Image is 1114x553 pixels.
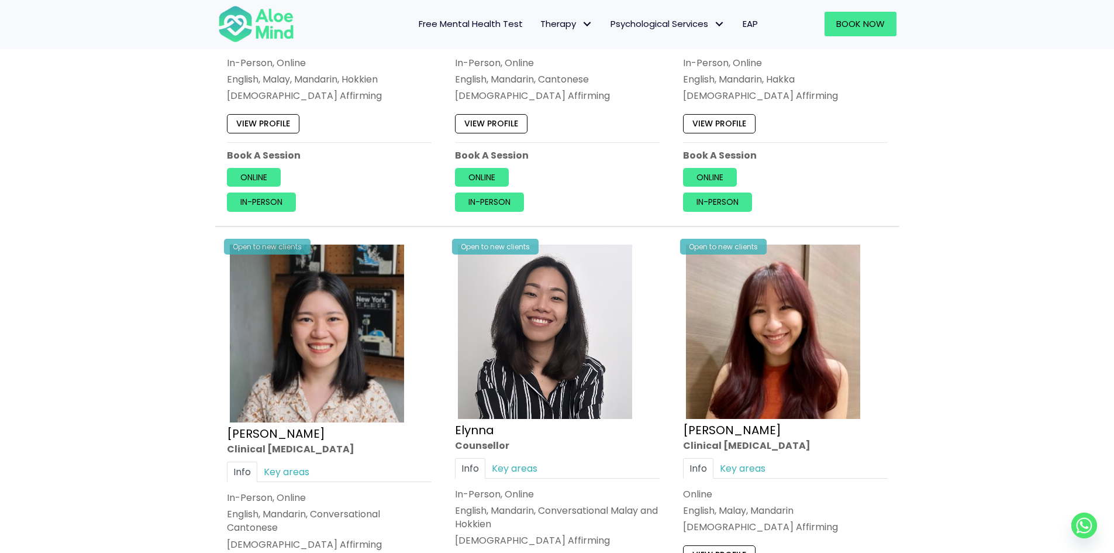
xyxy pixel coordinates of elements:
[224,239,311,255] div: Open to new clients
[455,73,660,86] p: English, Mandarin, Cantonese
[825,12,896,36] a: Book Now
[218,5,294,43] img: Aloe mind Logo
[455,193,524,211] a: In-person
[227,442,432,456] div: Clinical [MEDICAL_DATA]
[455,458,485,479] a: Info
[227,148,432,162] p: Book A Session
[227,507,432,534] p: English, Mandarin, Conversational Cantonese
[683,148,888,162] p: Book A Session
[227,462,257,482] a: Info
[743,18,758,30] span: EAP
[455,534,660,547] div: [DEMOGRAPHIC_DATA] Affirming
[611,18,725,30] span: Psychological Services
[683,89,888,102] div: [DEMOGRAPHIC_DATA] Affirming
[257,462,316,482] a: Key areas
[683,167,737,186] a: Online
[683,73,888,86] p: English, Mandarin, Hakka
[455,114,527,133] a: View profile
[455,148,660,162] p: Book A Session
[455,89,660,102] div: [DEMOGRAPHIC_DATA] Affirming
[227,425,325,442] a: [PERSON_NAME]
[458,245,632,419] img: Elynna Counsellor
[227,56,432,69] div: In-Person, Online
[452,239,539,255] div: Open to new clients
[419,18,523,30] span: Free Mental Health Test
[410,12,532,36] a: Free Mental Health Test
[227,114,299,133] a: View profile
[836,18,885,30] span: Book Now
[455,487,660,501] div: In-Person, Online
[579,16,596,33] span: Therapy: submenu
[683,487,888,501] div: Online
[602,12,734,36] a: Psychological ServicesPsychological Services: submenu
[455,56,660,69] div: In-Person, Online
[455,167,509,186] a: Online
[532,12,602,36] a: TherapyTherapy: submenu
[455,504,660,531] p: English, Mandarin, Conversational Malay and Hokkien
[686,245,860,419] img: Jean-300×300
[683,439,888,452] div: Clinical [MEDICAL_DATA]
[227,193,296,211] a: In-person
[309,12,767,36] nav: Menu
[485,458,544,479] a: Key areas
[227,167,281,186] a: Online
[230,245,404,423] img: Chen-Wen-profile-photo
[227,73,432,86] p: English, Malay, Mandarin, Hokkien
[734,12,767,36] a: EAP
[683,504,888,517] p: English, Malay, Mandarin
[680,239,767,255] div: Open to new clients
[683,458,713,479] a: Info
[683,193,752,211] a: In-person
[683,422,781,438] a: [PERSON_NAME]
[1071,513,1097,538] a: Whatsapp
[227,89,432,102] div: [DEMOGRAPHIC_DATA] Affirming
[227,538,432,551] div: [DEMOGRAPHIC_DATA] Affirming
[227,491,432,504] div: In-Person, Online
[683,56,888,69] div: In-Person, Online
[683,520,888,534] div: [DEMOGRAPHIC_DATA] Affirming
[455,439,660,452] div: Counsellor
[540,18,593,30] span: Therapy
[711,16,728,33] span: Psychological Services: submenu
[455,422,494,438] a: Elynna
[713,458,772,479] a: Key areas
[683,114,756,133] a: View profile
